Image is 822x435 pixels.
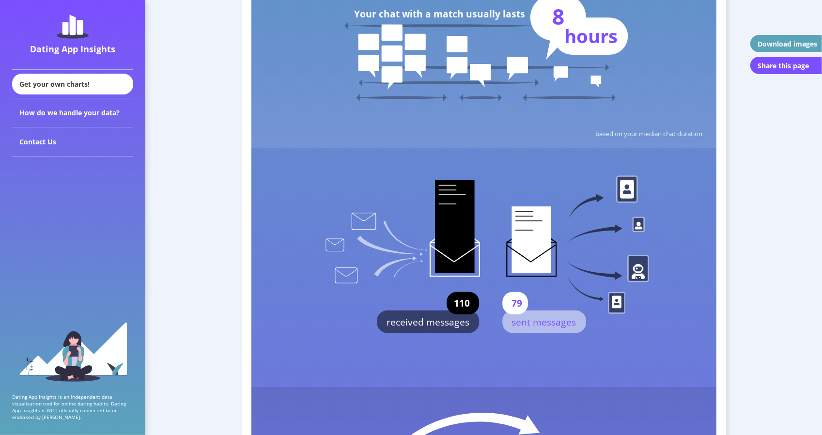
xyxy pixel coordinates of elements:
[12,98,133,127] div: How do we handle your data?
[595,129,702,138] text: based on your median chat duration
[552,1,564,31] text: 8
[387,315,469,328] text: received messages
[512,315,576,328] text: sent messages
[749,34,822,53] button: Download images
[512,296,522,310] text: 79
[564,23,617,48] text: hours
[12,127,133,156] div: Contact Us
[758,39,817,48] div: Download images
[749,56,822,75] button: Share this page
[18,321,127,382] img: sidebar_girl.91b9467e.svg
[12,74,133,94] div: Get your own charts!
[758,61,809,70] div: Share this page
[15,43,131,55] div: Dating App Insights
[454,296,470,310] text: 110
[12,393,133,420] p: Dating App Insights is an independent data visualization tool for online dating habits. Dating Ap...
[354,7,525,20] text: Your chat with a match usually lasts
[57,15,89,39] img: dating-app-insights-logo.5abe6921.svg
